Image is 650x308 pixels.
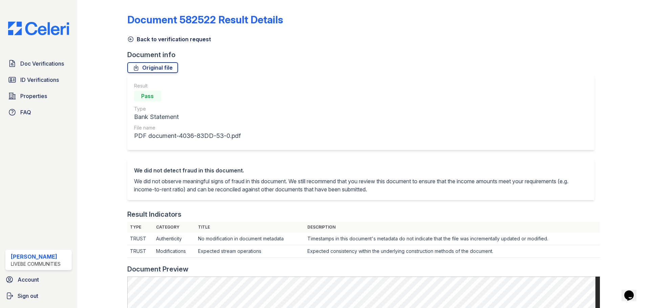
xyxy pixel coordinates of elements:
[3,22,74,35] img: CE_Logo_Blue-a8612792a0a2168367f1c8372b55b34899dd931a85d93a1a3d3e32e68fde9ad4.png
[195,233,305,245] td: No modification in document metadata
[127,50,600,60] div: Document info
[3,289,74,303] a: Sign out
[5,105,72,119] a: FAQ
[134,124,241,131] div: File name
[134,131,241,141] div: PDF document-4036-83DD-53-0.pdf
[20,76,59,84] span: ID Verifications
[20,60,64,68] span: Doc Verifications
[305,245,600,258] td: Expected consistency within the underlying construction methods of the document.
[127,14,283,26] a: Document 582522 Result Details
[127,245,153,258] td: TRUST
[153,245,196,258] td: Modifications
[127,210,181,219] div: Result Indicators
[195,245,305,258] td: Expected stream operations
[18,276,39,284] span: Account
[127,264,189,274] div: Document Preview
[5,73,72,87] a: ID Verifications
[11,253,61,261] div: [PERSON_NAME]
[18,292,38,300] span: Sign out
[5,57,72,70] a: Doc Verifications
[305,233,600,245] td: Timestamps in this document's metadata do not indicate that the file was incrementally updated or...
[134,166,588,174] div: We did not detect fraud in this document.
[127,62,178,73] a: Original file
[127,35,211,43] a: Back to verification request
[134,82,241,89] div: Result
[622,281,643,301] iframe: chat widget
[3,273,74,286] a: Account
[11,261,61,267] div: LiveBe Communities
[134,112,241,122] div: Bank Statement
[134,91,161,101] div: Pass
[153,222,196,233] th: Category
[5,89,72,103] a: Properties
[134,177,588,193] p: We did not observe meaningful signs of fraud in this document. We still recommend that you review...
[153,233,196,245] td: Authenticity
[195,222,305,233] th: Title
[20,108,31,116] span: FAQ
[134,105,241,112] div: Type
[20,92,47,100] span: Properties
[127,222,153,233] th: Type
[127,233,153,245] td: TRUST
[305,222,600,233] th: Description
